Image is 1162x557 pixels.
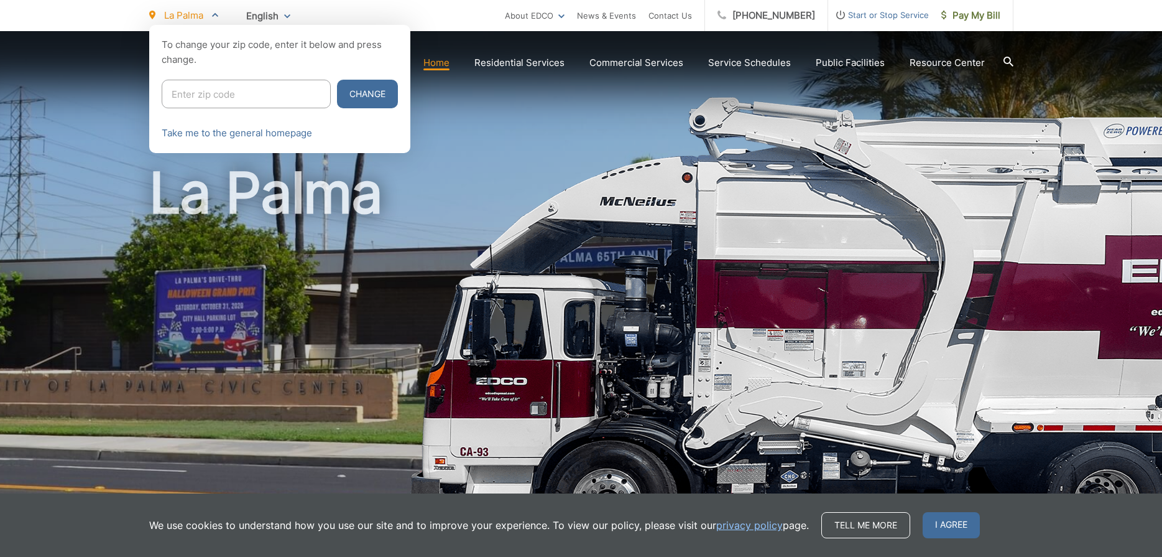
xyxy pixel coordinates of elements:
[164,9,203,21] span: La Palma
[162,37,398,67] p: To change your zip code, enter it below and press change.
[149,518,809,533] p: We use cookies to understand how you use our site and to improve your experience. To view our pol...
[821,512,910,538] a: Tell me more
[577,8,636,23] a: News & Events
[941,8,1000,23] span: Pay My Bill
[237,5,300,27] span: English
[162,80,331,108] input: Enter zip code
[716,518,783,533] a: privacy policy
[505,8,565,23] a: About EDCO
[162,126,312,141] a: Take me to the general homepage
[923,512,980,538] span: I agree
[648,8,692,23] a: Contact Us
[337,80,398,108] button: Change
